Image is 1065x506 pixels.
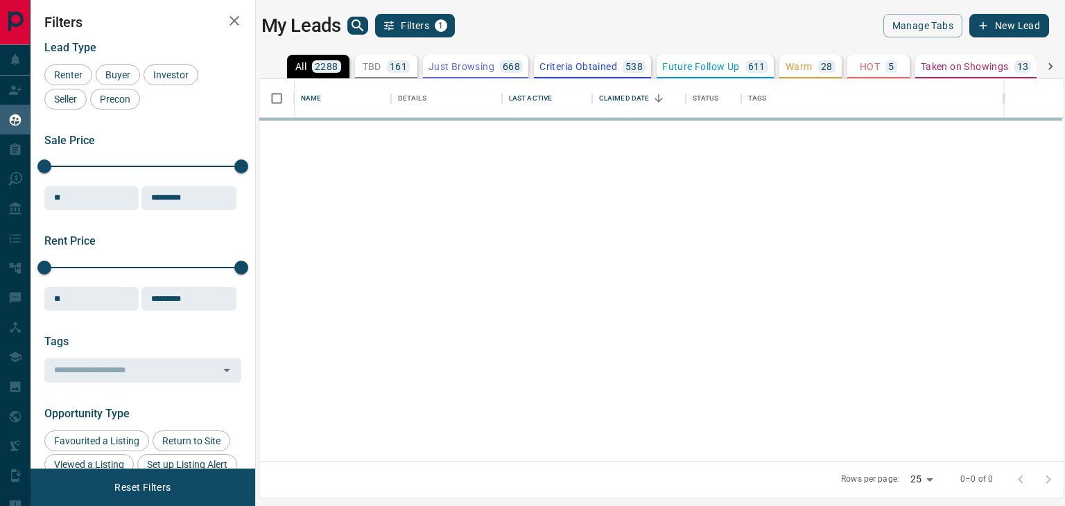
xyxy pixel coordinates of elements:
p: 668 [503,62,520,71]
p: TBD [363,62,381,71]
span: Favourited a Listing [49,435,144,446]
div: Status [686,79,741,118]
h1: My Leads [261,15,341,37]
span: Set up Listing Alert [142,459,232,470]
div: 25 [905,469,938,489]
div: Precon [90,89,140,110]
div: Investor [144,64,198,85]
span: Precon [95,94,135,105]
span: Return to Site [157,435,225,446]
p: 28 [821,62,833,71]
span: Lead Type [44,41,96,54]
div: Buyer [96,64,140,85]
div: Details [391,79,502,118]
div: Favourited a Listing [44,430,149,451]
span: Tags [44,335,69,348]
p: 13 [1017,62,1029,71]
div: Viewed a Listing [44,454,134,475]
p: Future Follow Up [662,62,739,71]
div: Claimed Date [599,79,650,118]
div: Claimed Date [592,79,686,118]
span: Seller [49,94,82,105]
button: Manage Tabs [883,14,962,37]
span: Rent Price [44,234,96,247]
p: 2288 [315,62,338,71]
div: Renter [44,64,92,85]
button: Filters1 [375,14,455,37]
p: 0–0 of 0 [960,473,993,485]
p: Warm [786,62,813,71]
div: Return to Site [153,430,230,451]
p: Criteria Obtained [539,62,617,71]
div: Set up Listing Alert [137,454,237,475]
div: Last Active [509,79,552,118]
div: Name [301,79,322,118]
span: Opportunity Type [44,407,130,420]
div: Name [294,79,391,118]
button: New Lead [969,14,1049,37]
p: 538 [625,62,643,71]
h2: Filters [44,14,241,30]
span: Renter [49,69,87,80]
div: Last Active [502,79,592,118]
p: 5 [888,62,894,71]
span: Viewed a Listing [49,459,129,470]
span: Investor [148,69,193,80]
button: Sort [649,89,668,108]
p: Rows per page: [841,473,899,485]
span: 1 [436,21,446,30]
div: Tags [741,79,1003,118]
span: Buyer [101,69,135,80]
p: HOT [860,62,880,71]
p: 161 [390,62,407,71]
div: Seller [44,89,87,110]
p: All [295,62,306,71]
button: Open [217,360,236,380]
span: Sale Price [44,134,95,147]
p: Taken on Showings [921,62,1009,71]
p: 611 [748,62,765,71]
div: Status [693,79,719,118]
button: Reset Filters [105,476,180,499]
button: search button [347,17,368,35]
div: Tags [748,79,767,118]
div: Details [398,79,426,118]
p: Just Browsing [428,62,494,71]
